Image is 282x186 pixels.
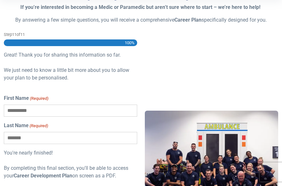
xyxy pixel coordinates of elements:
div: Great! Thank you for sharing this information so far. We just need to know a little bit more abou... [4,51,137,89]
span: 11 [12,32,17,37]
strong: Career Development Plan [14,173,72,179]
span: 11 [20,32,25,37]
span: (Required) [30,95,49,102]
p: Step of [4,31,137,38]
span: 100% [125,39,135,46]
label: Last Name [4,122,48,129]
label: First Name [4,94,48,102]
strong: If you’re interested in becoming a Medic or Paramedic but aren’t sure where to start – we’re here... [20,4,260,10]
p: By answering a few simple questions, you will receive a comprehensive specifically designed for you. [4,16,278,24]
div: You're nearly finished! By completing this final section, you'll be able to access your on screen... [4,149,137,180]
span: (Required) [29,123,48,129]
strong: Career Plan [174,17,201,23]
